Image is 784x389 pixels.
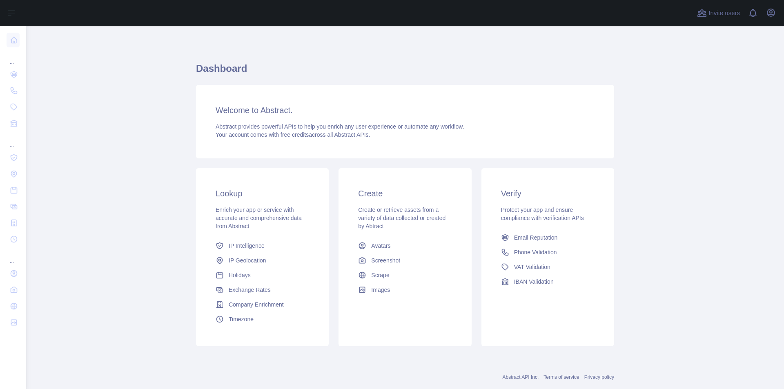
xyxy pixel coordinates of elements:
span: Screenshot [371,256,400,265]
h3: Verify [501,188,595,199]
a: VAT Validation [498,260,598,274]
a: Privacy policy [584,374,614,380]
span: Email Reputation [514,233,558,242]
div: ... [7,132,20,149]
span: Enrich your app or service with accurate and comprehensive data from Abstract [216,207,302,229]
a: Abstract API Inc. [503,374,539,380]
span: Your account comes with across all Abstract APIs. [216,131,370,138]
a: Images [355,282,455,297]
a: IBAN Validation [498,274,598,289]
a: Holidays [212,268,312,282]
span: Abstract provides powerful APIs to help you enrich any user experience or automate any workflow. [216,123,464,130]
span: VAT Validation [514,263,550,271]
span: free credits [281,131,309,138]
span: Images [371,286,390,294]
a: Exchange Rates [212,282,312,297]
span: Avatars [371,242,390,250]
a: Screenshot [355,253,455,268]
a: IP Geolocation [212,253,312,268]
span: Protect your app and ensure compliance with verification APIs [501,207,584,221]
span: Invite users [708,9,740,18]
button: Invite users [695,7,742,20]
h3: Welcome to Abstract. [216,104,595,116]
a: Phone Validation [498,245,598,260]
h1: Dashboard [196,62,614,82]
a: Terms of service [543,374,579,380]
span: Phone Validation [514,248,557,256]
span: Timezone [229,315,254,323]
div: ... [7,248,20,265]
h3: Lookup [216,188,309,199]
span: IP Geolocation [229,256,266,265]
a: Company Enrichment [212,297,312,312]
span: Create or retrieve assets from a variety of data collected or created by Abtract [358,207,445,229]
span: IP Intelligence [229,242,265,250]
span: Scrape [371,271,389,279]
span: Exchange Rates [229,286,271,294]
h3: Create [358,188,452,199]
span: IBAN Validation [514,278,554,286]
span: Holidays [229,271,251,279]
a: Avatars [355,238,455,253]
a: IP Intelligence [212,238,312,253]
div: ... [7,49,20,65]
span: Company Enrichment [229,300,284,309]
a: Scrape [355,268,455,282]
a: Timezone [212,312,312,327]
a: Email Reputation [498,230,598,245]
